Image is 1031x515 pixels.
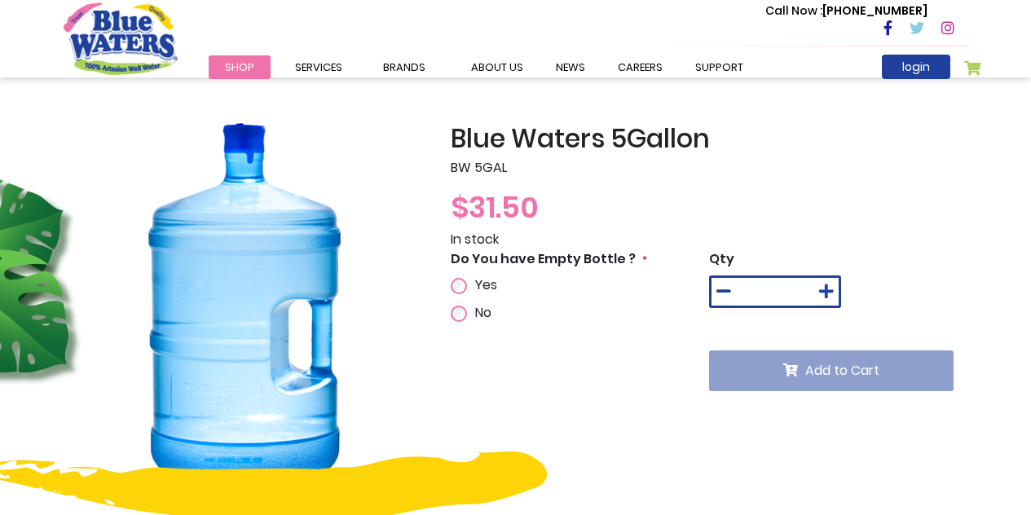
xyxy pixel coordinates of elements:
p: [PHONE_NUMBER] [765,2,927,20]
span: Call Now : [765,2,822,19]
a: careers [601,55,679,79]
span: No [475,303,491,322]
a: support [679,55,760,79]
span: Brands [383,59,425,75]
h2: Blue Waters 5Gallon [451,123,968,154]
span: Yes [475,275,497,294]
span: Shop [225,59,254,75]
a: store logo [64,2,178,74]
a: Services [279,55,359,79]
a: about us [455,55,540,79]
a: News [540,55,601,79]
span: In stock [451,230,499,249]
img: Blue_Waters_5Gallon_1_20.png [64,123,426,486]
span: Services [295,59,342,75]
span: Do You have Empty Bottle ? [451,249,636,268]
p: BW 5GAL [451,158,968,178]
a: login [882,55,950,79]
span: $31.50 [451,187,539,228]
a: Brands [367,55,442,79]
span: Qty [709,249,734,268]
a: Shop [209,55,271,79]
